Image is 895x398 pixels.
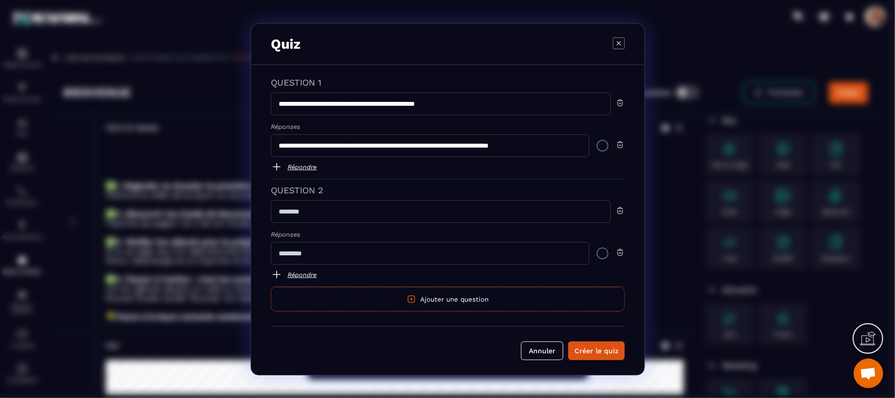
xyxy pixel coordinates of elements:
[271,287,625,311] button: Ajouter une question
[271,185,323,195] label: QUESTION 2
[271,269,625,280] a: Répondre
[271,161,625,173] a: Répondre
[575,346,618,356] div: Créer le quiz
[616,248,625,257] img: trash
[271,77,321,88] label: QUESTION 1
[271,36,300,52] h3: Quiz
[271,231,625,238] h6: Réponses
[271,123,625,130] h6: Réponses
[854,359,883,388] a: Ouvrir le chat
[406,295,415,304] img: setting
[271,161,283,173] img: plus
[568,341,625,360] button: Créer le quiz
[616,206,625,215] img: trash
[616,140,625,149] img: trash
[521,341,563,360] button: Annuler
[616,98,625,107] img: trash
[271,269,283,280] img: plus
